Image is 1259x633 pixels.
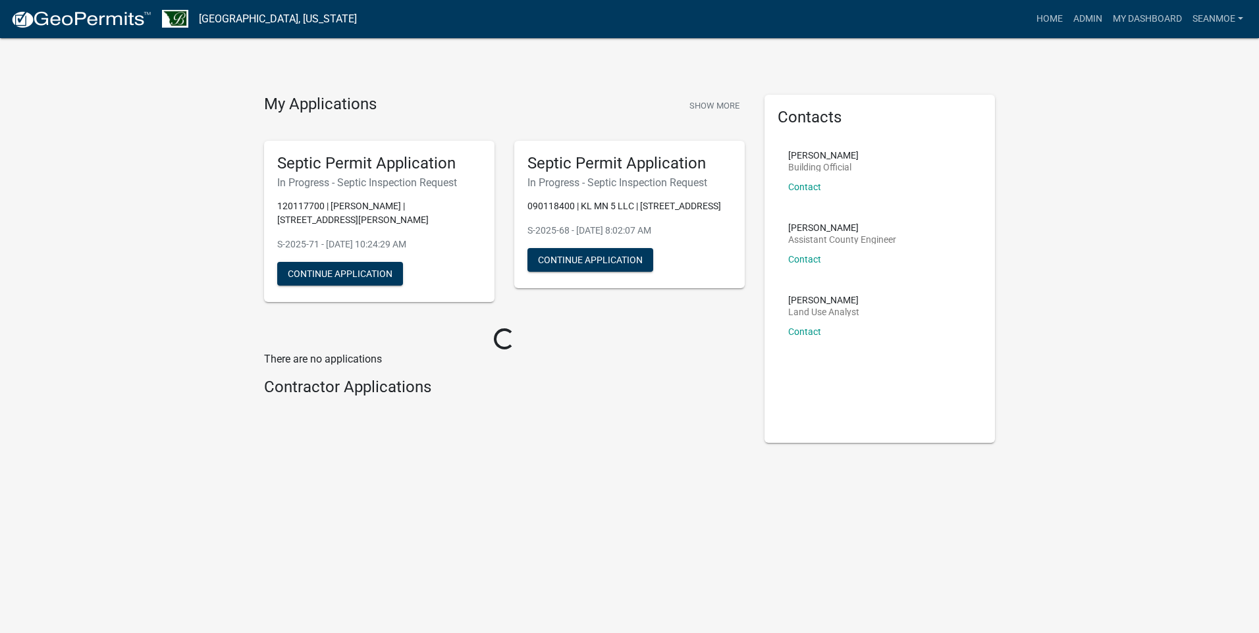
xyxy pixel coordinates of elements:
[277,154,481,173] h5: Septic Permit Application
[788,307,859,316] p: Land Use Analyst
[778,108,982,127] h5: Contacts
[527,154,732,173] h5: Septic Permit Application
[788,163,859,172] p: Building Official
[788,235,896,244] p: Assistant County Engineer
[788,151,859,160] p: [PERSON_NAME]
[788,223,896,232] p: [PERSON_NAME]
[527,224,732,238] p: S-2025-68 - [DATE] 8:02:07 AM
[277,176,481,189] h6: In Progress - Septic Inspection Request
[264,378,745,397] h4: Contractor Applications
[277,238,481,251] p: S-2025-71 - [DATE] 10:24:29 AM
[1031,7,1068,32] a: Home
[264,95,377,114] h4: My Applications
[527,199,732,213] p: 090118400 | KL MN 5 LLC | [STREET_ADDRESS]
[277,262,403,286] button: Continue Application
[788,254,821,265] a: Contact
[684,95,745,116] button: Show More
[1068,7,1108,32] a: Admin
[527,176,732,189] h6: In Progress - Septic Inspection Request
[199,8,357,30] a: [GEOGRAPHIC_DATA], [US_STATE]
[788,326,821,337] a: Contact
[264,378,745,402] wm-workflow-list-section: Contractor Applications
[527,248,653,272] button: Continue Application
[264,351,745,367] p: There are no applications
[277,199,481,227] p: 120117700 | [PERSON_NAME] | [STREET_ADDRESS][PERSON_NAME]
[788,295,859,305] p: [PERSON_NAME]
[162,10,188,28] img: Benton County, Minnesota
[788,182,821,192] a: Contact
[1187,7,1248,32] a: SeanMoe
[1108,7,1187,32] a: My Dashboard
